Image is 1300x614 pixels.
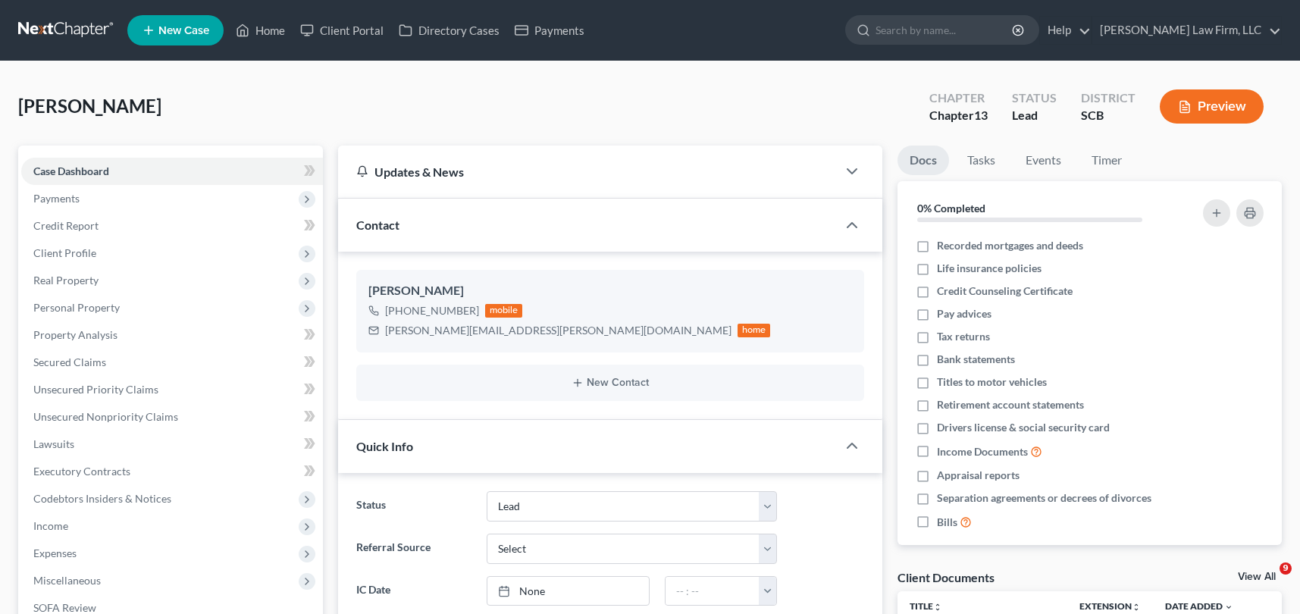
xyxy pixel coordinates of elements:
[487,577,649,606] a: None
[21,403,323,431] a: Unsecured Nonpriority Claims
[937,468,1020,483] span: Appraisal reports
[33,547,77,559] span: Expenses
[21,376,323,403] a: Unsecured Priority Claims
[21,321,323,349] a: Property Analysis
[385,323,731,338] div: [PERSON_NAME][EMAIL_ADDRESS][PERSON_NAME][DOMAIN_NAME]
[33,192,80,205] span: Payments
[1079,600,1141,612] a: Extensionunfold_more
[33,328,117,341] span: Property Analysis
[937,374,1047,390] span: Titles to motor vehicles
[356,164,819,180] div: Updates & News
[933,603,942,612] i: unfold_more
[1013,146,1073,175] a: Events
[385,303,479,318] div: [PHONE_NUMBER]
[929,107,988,124] div: Chapter
[1012,107,1057,124] div: Lead
[666,577,760,606] input: -- : --
[937,329,990,344] span: Tax returns
[937,420,1110,435] span: Drivers license & social security card
[1160,89,1264,124] button: Preview
[33,356,106,368] span: Secured Claims
[1092,17,1281,44] a: [PERSON_NAME] Law Firm, LLC
[21,158,323,185] a: Case Dashboard
[937,306,991,321] span: Pay advices
[21,458,323,485] a: Executory Contracts
[33,164,109,177] span: Case Dashboard
[33,574,101,587] span: Miscellaneous
[33,492,171,505] span: Codebtors Insiders & Notices
[349,534,480,564] label: Referral Source
[1248,562,1285,599] iframe: Intercom live chat
[937,515,957,530] span: Bills
[897,569,995,585] div: Client Documents
[21,431,323,458] a: Lawsuits
[349,576,480,606] label: IC Date
[349,491,480,522] label: Status
[391,17,507,44] a: Directory Cases
[33,383,158,396] span: Unsecured Priority Claims
[738,324,771,337] div: home
[1132,603,1141,612] i: unfold_more
[1079,146,1134,175] a: Timer
[33,301,120,314] span: Personal Property
[974,108,988,122] span: 13
[356,218,399,232] span: Contact
[929,89,988,107] div: Chapter
[1012,89,1057,107] div: Status
[33,274,99,287] span: Real Property
[876,16,1014,44] input: Search by name...
[485,304,523,318] div: mobile
[507,17,592,44] a: Payments
[33,465,130,478] span: Executory Contracts
[368,377,852,389] button: New Contact
[228,17,293,44] a: Home
[1280,562,1292,575] span: 9
[1040,17,1091,44] a: Help
[368,282,852,300] div: [PERSON_NAME]
[1165,600,1233,612] a: Date Added expand_more
[33,219,99,232] span: Credit Report
[910,600,942,612] a: Titleunfold_more
[33,246,96,259] span: Client Profile
[33,519,68,532] span: Income
[955,146,1007,175] a: Tasks
[158,25,209,36] span: New Case
[1081,107,1136,124] div: SCB
[293,17,391,44] a: Client Portal
[356,439,413,453] span: Quick Info
[937,352,1015,367] span: Bank statements
[937,261,1042,276] span: Life insurance policies
[937,238,1083,253] span: Recorded mortgages and deeds
[33,437,74,450] span: Lawsuits
[1224,603,1233,612] i: expand_more
[937,284,1073,299] span: Credit Counseling Certificate
[18,95,161,117] span: [PERSON_NAME]
[897,146,949,175] a: Docs
[33,410,178,423] span: Unsecured Nonpriority Claims
[917,202,985,215] strong: 0% Completed
[937,490,1151,506] span: Separation agreements or decrees of divorces
[21,212,323,240] a: Credit Report
[1081,89,1136,107] div: District
[21,349,323,376] a: Secured Claims
[937,444,1028,459] span: Income Documents
[937,397,1084,412] span: Retirement account statements
[1238,572,1276,582] a: View All
[33,601,96,614] span: SOFA Review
